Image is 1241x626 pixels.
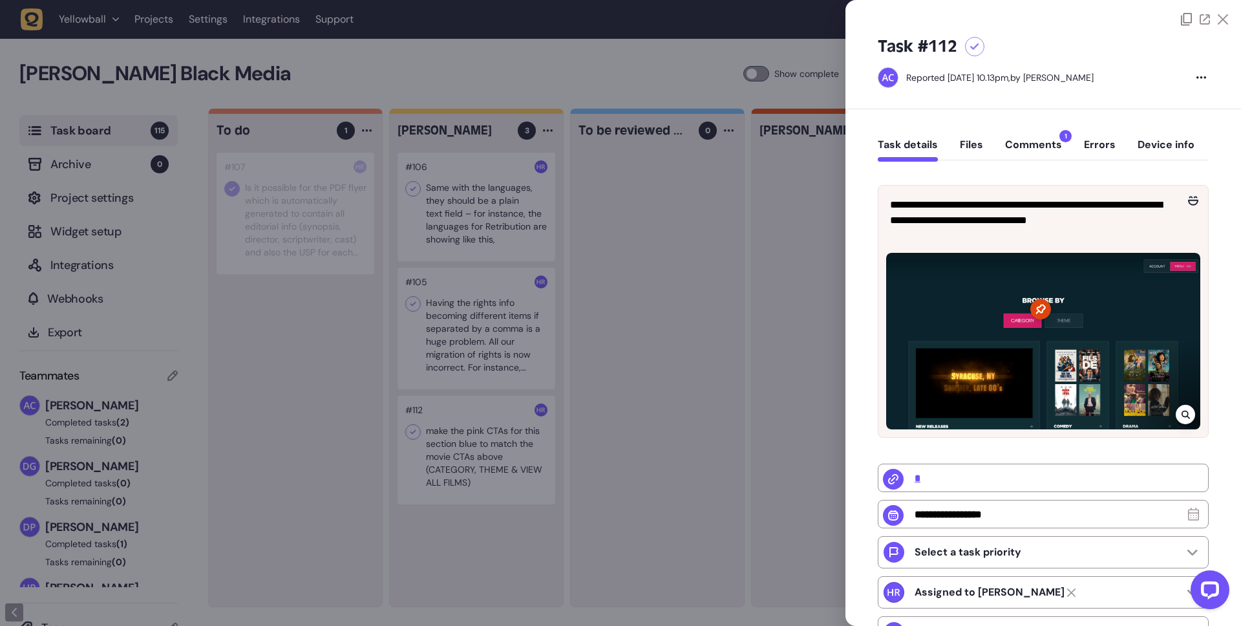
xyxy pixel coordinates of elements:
button: Task details [878,138,938,162]
img: Ameet Chohan [878,68,898,87]
button: Errors [1084,138,1116,162]
button: Comments [1005,138,1062,162]
iframe: LiveChat chat widget [1180,565,1235,620]
p: Select a task priority [915,546,1021,559]
strong: Harry Robinson [915,586,1065,599]
span: 1 [1059,130,1072,142]
div: by [PERSON_NAME] [906,71,1094,84]
div: Reported [DATE] 10.13pm, [906,72,1010,83]
button: Files [960,138,983,162]
button: Device info [1138,138,1194,162]
h5: Task #112 [878,36,957,57]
